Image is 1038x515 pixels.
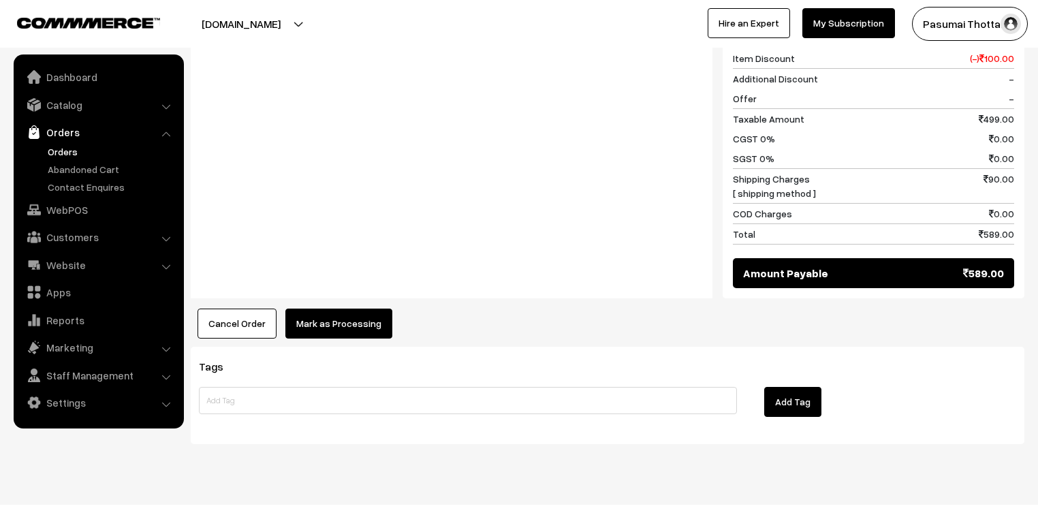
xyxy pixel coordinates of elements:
span: Item Discount [733,51,795,65]
span: Amount Payable [743,265,828,281]
span: Total [733,227,755,241]
input: Add Tag [199,387,737,414]
span: - [1009,91,1014,106]
a: Marketing [17,335,179,360]
button: Add Tag [764,387,821,417]
span: Additional Discount [733,72,818,86]
a: Contact Enquires [44,180,179,194]
a: Orders [17,120,179,144]
a: Settings [17,390,179,415]
span: - [1009,72,1014,86]
span: 0.00 [989,131,1014,146]
span: 0.00 [989,151,1014,166]
a: Website [17,253,179,277]
button: Mark as Processing [285,309,392,339]
a: Customers [17,225,179,249]
a: Abandoned Cart [44,162,179,176]
a: Hire an Expert [708,8,790,38]
button: Pasumai Thotta… [912,7,1028,41]
a: Orders [44,144,179,159]
span: COD Charges [733,206,792,221]
a: Dashboard [17,65,179,89]
img: user [1001,14,1021,34]
span: SGST 0% [733,151,774,166]
a: Catalog [17,93,179,117]
span: 90.00 [984,172,1014,200]
img: COMMMERCE [17,18,160,28]
a: Staff Management [17,363,179,388]
a: My Subscription [802,8,895,38]
button: [DOMAIN_NAME] [154,7,328,41]
a: Apps [17,280,179,305]
span: Taxable Amount [733,112,804,126]
a: COMMMERCE [17,14,136,30]
span: Tags [199,360,240,373]
span: CGST 0% [733,131,775,146]
span: 499.00 [979,112,1014,126]
span: Shipping Charges [ shipping method ] [733,172,816,200]
span: 589.00 [963,265,1004,281]
span: (-) 100.00 [970,51,1014,65]
button: Cancel Order [198,309,277,339]
span: Offer [733,91,757,106]
span: 589.00 [979,227,1014,241]
a: WebPOS [17,198,179,222]
a: Reports [17,308,179,332]
span: 0.00 [989,206,1014,221]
